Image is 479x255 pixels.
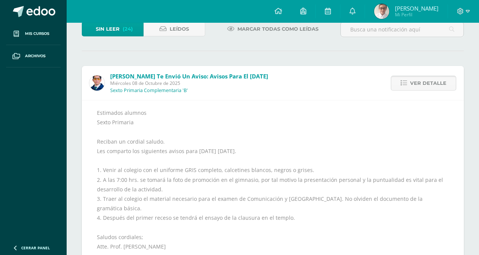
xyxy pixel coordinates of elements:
[89,75,105,91] img: 059ccfba660c78d33e1d6e9d5a6a4bb6.png
[218,22,328,36] a: Marcar todas como leídas
[395,11,438,18] span: Mi Perfil
[123,22,133,36] span: (24)
[82,22,144,36] a: Sin leer(24)
[6,23,61,45] a: Mis cursos
[25,31,49,37] span: Mis cursos
[144,22,205,36] a: Leídos
[410,76,446,90] span: Ver detalle
[374,4,389,19] img: b927c78c236c3cd35e9249daa4a1ec18.png
[25,53,45,59] span: Archivos
[341,22,463,37] input: Busca una notificación aquí
[110,72,268,80] span: [PERSON_NAME] te envió un aviso: Avisos para el [DATE]
[170,22,189,36] span: Leídos
[395,5,438,12] span: [PERSON_NAME]
[96,22,120,36] span: Sin leer
[237,22,318,36] span: Marcar todas como leídas
[6,45,61,67] a: Archivos
[21,245,50,250] span: Cerrar panel
[110,80,268,86] span: Miércoles 08 de Octubre de 2025
[110,88,188,94] p: Sexto Primaria Complementaria 'B'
